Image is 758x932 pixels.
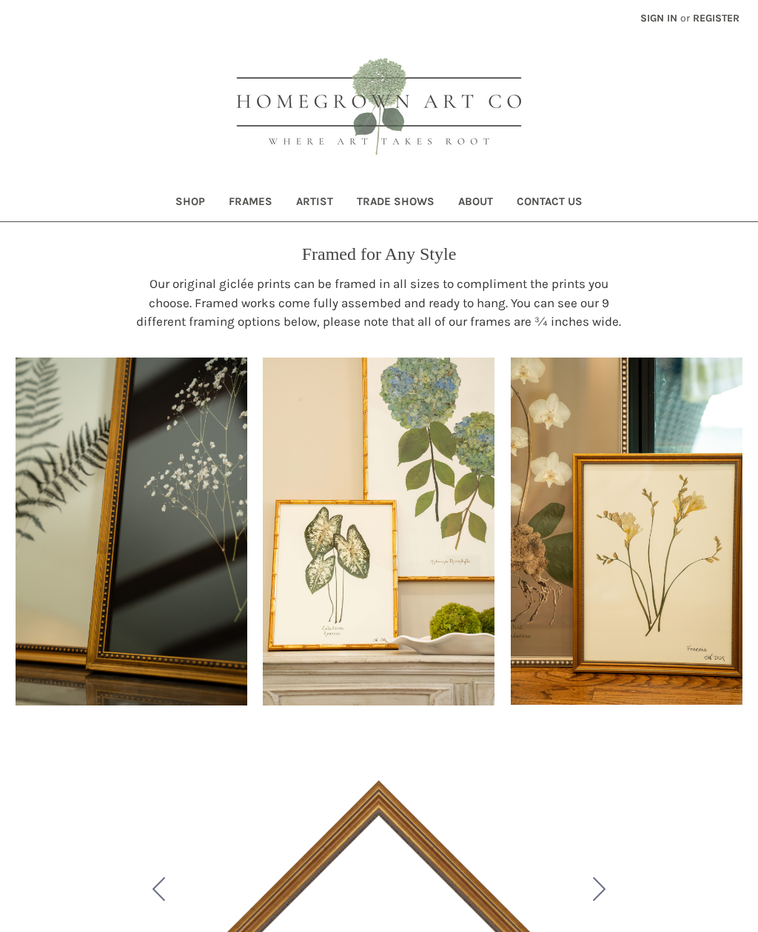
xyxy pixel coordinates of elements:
a: Shop [164,185,217,221]
p: Framed for Any Style [302,241,457,267]
a: About [446,185,505,221]
p: Our original giclée prints can be framed in all sizes to compliment the prints you choose. Framed... [134,275,624,332]
a: Artist [284,185,345,221]
a: Contact Us [505,185,594,221]
a: Frames [217,185,284,221]
img: HOMEGROWN ART CO [212,41,546,175]
span: or [679,10,691,26]
a: Trade Shows [345,185,446,221]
